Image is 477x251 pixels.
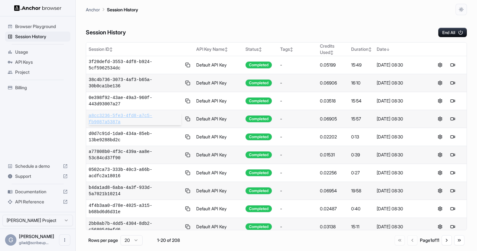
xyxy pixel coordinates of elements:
[5,57,70,67] div: API Keys
[15,163,60,169] span: Schedule a demo
[89,220,181,233] span: 2bb0ab7b-4dd5-4304-8db2-c5680549efd6
[109,47,113,52] span: ↕
[153,237,184,243] div: 1-20 of 208
[89,59,181,71] span: 3f20defd-3553-4df8-b924-5cf5962534dc
[15,59,68,65] span: API Keys
[351,188,372,194] div: 19:58
[15,199,60,205] span: API Reference
[351,80,372,86] div: 16:10
[320,134,346,140] div: 0.02202
[245,46,275,52] div: Status
[194,56,243,74] td: Default API Key
[194,74,243,92] td: Default API Key
[5,234,16,246] div: G
[5,67,70,77] div: Project
[280,152,315,158] div: -
[196,46,240,52] div: API Key Name
[86,6,100,13] p: Anchor
[377,152,424,158] div: [DATE] 08:30
[89,149,181,161] span: a77808b0-4f3c-439a-aa8e-53c84cd37f90
[5,83,70,93] div: Billing
[194,146,243,164] td: Default API Key
[194,92,243,110] td: Default API Key
[320,170,346,176] div: 0.02256
[351,152,372,158] div: 0:39
[280,134,315,140] div: -
[15,33,68,40] span: Session History
[245,223,272,230] div: Completed
[320,188,346,194] div: 0.06954
[89,113,181,125] span: a8cc3236-5fe3-4fd8-a7c5-fb9087a5387a
[225,47,228,52] span: ↕
[5,171,70,181] div: Support
[89,46,191,52] div: Session ID
[377,98,424,104] div: [DATE] 08:30
[194,164,243,182] td: Default API Key
[351,224,372,230] div: 15:11
[351,116,372,122] div: 15:57
[351,46,372,52] div: Duration
[351,98,372,104] div: 15:54
[194,200,243,218] td: Default API Key
[245,97,272,104] div: Completed
[194,110,243,128] td: Default API Key
[89,95,181,107] span: 0e398f92-43ae-49a3-960f-443d93007a27
[245,205,272,212] div: Completed
[245,115,272,122] div: Completed
[245,169,272,176] div: Completed
[320,80,346,86] div: 0.06906
[194,128,243,146] td: Default API Key
[15,189,60,195] span: Documentation
[5,187,70,197] div: Documentation
[88,237,118,243] p: Rows per page
[351,206,372,212] div: 0:40
[245,151,272,158] div: Completed
[19,240,49,245] span: gilad@scribeup.io
[15,69,68,75] span: Project
[14,5,62,11] img: Anchor Logo
[19,234,54,239] span: Gilad Spitzer
[245,187,272,194] div: Completed
[194,218,243,236] td: Default API Key
[245,79,272,86] div: Completed
[320,224,346,230] div: 0.03138
[280,62,315,68] div: -
[377,188,424,194] div: [DATE] 08:30
[194,182,243,200] td: Default API Key
[280,188,315,194] div: -
[320,43,346,55] div: Credits Used
[5,32,70,42] div: Session History
[89,77,181,89] span: 38c4b736-3073-4af3-b65a-30b0ca1be136
[320,98,346,104] div: 0.03518
[377,134,424,140] div: [DATE] 08:30
[280,98,315,104] div: -
[245,133,272,140] div: Completed
[245,61,272,68] div: Completed
[15,49,68,55] span: Usage
[438,28,467,37] button: End All
[386,47,390,52] span: ↓
[15,173,60,179] span: Support
[5,47,70,57] div: Usage
[351,62,372,68] div: 15:49
[280,224,315,230] div: -
[368,47,372,52] span: ↕
[377,224,424,230] div: [DATE] 08:30
[59,234,70,246] button: Open menu
[330,50,333,55] span: ↕
[320,152,346,158] div: 0.01531
[377,62,424,68] div: [DATE] 08:30
[280,46,315,52] div: Tags
[320,116,346,122] div: 0.06905
[5,21,70,32] div: Browser Playground
[86,28,126,37] h6: Session History
[280,116,315,122] div: -
[280,80,315,86] div: -
[89,184,181,197] span: b4da1ad8-6aba-4a3f-933d-5a7021b10214
[107,6,138,13] p: Session History
[377,206,424,212] div: [DATE] 08:30
[15,23,68,30] span: Browser Playground
[377,116,424,122] div: [DATE] 08:30
[280,206,315,212] div: -
[15,85,68,91] span: Billing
